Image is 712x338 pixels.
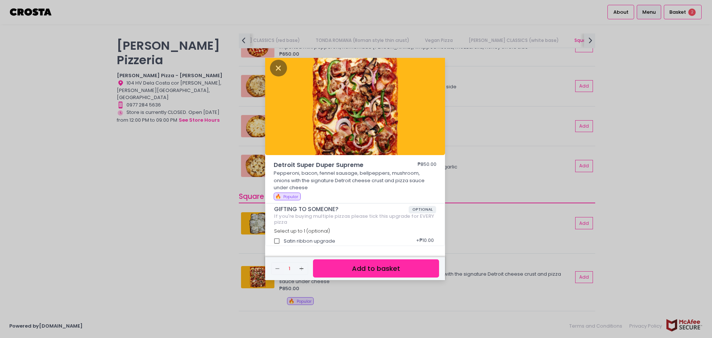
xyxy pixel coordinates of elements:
[283,194,298,200] span: Popular
[270,64,287,71] button: Close
[413,234,436,248] div: + ₱10.00
[274,170,437,191] p: Pepperoni, bacon, fennel sausage, bellpeppers, mushroom, onions with the signature Detroit cheese...
[313,259,439,278] button: Add to basket
[409,206,436,213] span: OPTIONAL
[265,54,445,155] img: Detroit Super Duper Supreme
[418,161,436,170] div: ₱850.00
[274,213,436,225] div: If you're buying multiple pizzas please tick this upgrade for EVERY pizza
[274,228,330,234] span: Select up to 1 (optional)
[274,206,409,213] span: GIFTING TO SOMEONE?
[275,193,281,200] span: 🔥
[274,161,396,170] span: Detroit Super Duper Supreme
